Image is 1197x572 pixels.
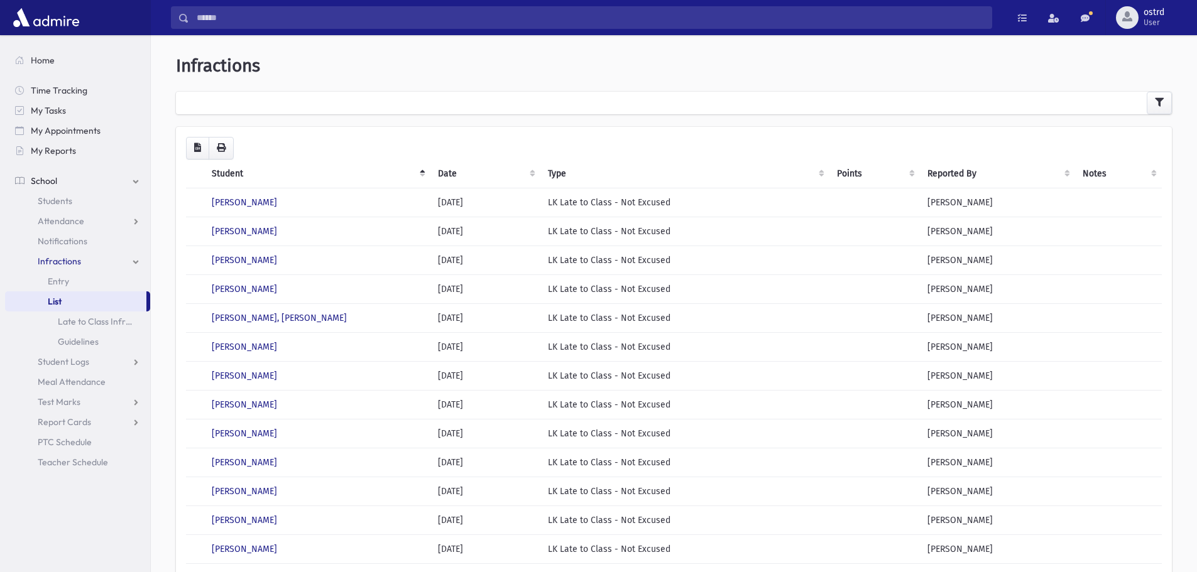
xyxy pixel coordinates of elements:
td: [PERSON_NAME] [920,448,1074,477]
th: Student: activate to sort column descending [204,159,430,188]
a: My Appointments [5,121,150,141]
button: Print [209,137,234,159]
td: LK Late to Class - Not Excused [540,419,829,448]
a: Student Logs [5,352,150,372]
a: [PERSON_NAME] [212,486,277,497]
a: Attendance [5,211,150,231]
span: Notifications [38,235,87,247]
td: LK Late to Class - Not Excused [540,534,829,563]
td: LK Late to Class - Not Excused [540,477,829,505]
span: Infractions [38,256,81,267]
a: Report Cards [5,412,150,432]
a: Test Marks [5,392,150,412]
span: Infractions [176,55,260,76]
td: [DATE] [430,390,540,419]
a: [PERSON_NAME] [212,428,277,439]
a: [PERSON_NAME], [PERSON_NAME] [212,313,347,323]
a: [PERSON_NAME] [212,457,277,468]
td: LK Late to Class - Not Excused [540,303,829,332]
button: CSV [186,137,209,159]
td: LK Late to Class - Not Excused [540,246,829,274]
td: LK Late to Class - Not Excused [540,505,829,534]
span: School [31,175,57,186]
td: LK Late to Class - Not Excused [540,274,829,303]
a: Late to Class Infraction [5,311,150,332]
a: Teacher Schedule [5,452,150,472]
span: Attendance [38,215,84,227]
td: [PERSON_NAME] [920,534,1074,563]
a: [PERSON_NAME] [212,226,277,237]
a: Meal Attendance [5,372,150,392]
td: LK Late to Class - Not Excused [540,188,829,217]
td: [PERSON_NAME] [920,361,1074,390]
span: Meal Attendance [38,376,106,387]
a: [PERSON_NAME] [212,544,277,554]
a: PTC Schedule [5,432,150,452]
td: [DATE] [430,246,540,274]
span: My Tasks [31,105,66,116]
a: [PERSON_NAME] [212,342,277,352]
td: [PERSON_NAME] [920,246,1074,274]
td: [DATE] [430,274,540,303]
td: LK Late to Class - Not Excused [540,390,829,419]
td: [PERSON_NAME] [920,274,1074,303]
td: [DATE] [430,534,540,563]
td: [PERSON_NAME] [920,477,1074,505]
th: Notes: activate to sort column ascending [1075,159,1162,188]
th: Reported By: activate to sort column ascending [920,159,1074,188]
span: Teacher Schedule [38,456,108,468]
span: ostrd [1144,8,1164,18]
td: [DATE] [430,448,540,477]
span: Students [38,195,72,207]
th: Points: activate to sort column ascending [829,159,920,188]
a: [PERSON_NAME] [212,370,277,381]
span: My Reports [31,145,76,156]
span: PTC Schedule [38,436,92,448]
td: [DATE] [430,303,540,332]
a: [PERSON_NAME] [212,515,277,526]
td: LK Late to Class - Not Excused [540,448,829,477]
td: [DATE] [430,217,540,246]
span: Home [31,55,55,66]
td: LK Late to Class - Not Excused [540,361,829,390]
a: Entry [5,271,150,291]
th: Date: activate to sort column ascending [430,159,540,188]
td: [PERSON_NAME] [920,390,1074,419]
span: Time Tracking [31,85,87,96]
a: My Reports [5,141,150,161]
td: LK Late to Class - Not Excused [540,217,829,246]
a: [PERSON_NAME] [212,197,277,208]
td: [DATE] [430,361,540,390]
td: [DATE] [430,332,540,361]
td: [PERSON_NAME] [920,303,1074,332]
td: LK Late to Class - Not Excused [540,332,829,361]
span: Report Cards [38,416,91,428]
td: [DATE] [430,188,540,217]
span: List [48,296,62,307]
a: My Tasks [5,100,150,121]
span: Student Logs [38,356,89,367]
span: My Appointments [31,125,101,136]
span: User [1144,18,1164,28]
td: [DATE] [430,477,540,505]
a: List [5,291,146,311]
td: [PERSON_NAME] [920,419,1074,448]
span: Entry [48,276,69,287]
a: [PERSON_NAME] [212,284,277,294]
td: [PERSON_NAME] [920,332,1074,361]
td: [PERSON_NAME] [920,505,1074,534]
td: [PERSON_NAME] [920,188,1074,217]
th: Type: activate to sort column ascending [540,159,829,188]
img: AdmirePro [10,5,82,30]
a: School [5,171,150,191]
a: Guidelines [5,332,150,352]
a: [PERSON_NAME] [212,399,277,410]
a: Infractions [5,251,150,271]
input: Search [189,6,992,29]
a: Home [5,50,150,70]
span: Test Marks [38,396,80,407]
td: [DATE] [430,419,540,448]
a: Students [5,191,150,211]
a: Notifications [5,231,150,251]
a: Time Tracking [5,80,150,100]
